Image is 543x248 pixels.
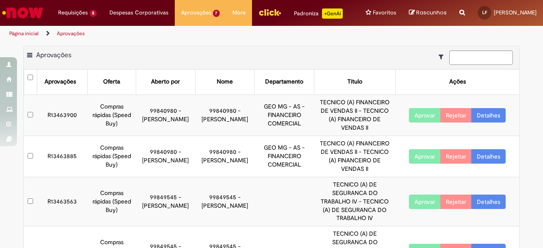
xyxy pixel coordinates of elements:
[87,177,136,226] td: Compras rápidas (Speed Buy)
[440,108,472,123] button: Rejeitar
[37,177,87,226] td: R13463563
[136,136,195,177] td: 99840980 - [PERSON_NAME]
[416,8,447,17] span: Rascunhos
[409,149,441,164] button: Aprovar
[258,6,281,19] img: click_logo_yellow_360x200.png
[181,8,211,17] span: Aprovações
[294,8,343,19] div: Padroniza
[373,8,396,17] span: Favoritos
[440,149,472,164] button: Rejeitar
[347,78,362,86] div: Título
[217,78,233,86] div: Nome
[6,26,355,42] ul: Trilhas de página
[314,177,395,226] td: TECNICO (A) DE SEGURANCA DO TRABALHO IV - TECNICO (A) DE SEGURANCA DO TRABALHO IV
[482,10,487,15] span: LF
[409,9,447,17] a: Rascunhos
[440,195,472,209] button: Rejeitar
[36,51,71,59] span: Aprovações
[37,136,87,177] td: R13463885
[471,195,506,209] a: Detalhes
[255,95,314,136] td: GEO MG - AS - FINANCEIRO COMERCIAL
[37,95,87,136] td: R13463900
[322,8,343,19] p: +GenAi
[37,70,87,95] th: Aprovações
[471,108,506,123] a: Detalhes
[45,78,76,86] div: Aprovações
[195,136,254,177] td: 99840980 - [PERSON_NAME]
[255,136,314,177] td: GEO MG - AS - FINANCEIRO COMERCIAL
[9,30,39,37] a: Página inicial
[109,8,168,17] span: Despesas Corporativas
[232,8,246,17] span: More
[58,8,88,17] span: Requisições
[90,10,97,17] span: 5
[265,78,303,86] div: Departamento
[1,4,45,21] img: ServiceNow
[136,177,195,226] td: 99849545 - [PERSON_NAME]
[213,10,220,17] span: 7
[136,95,195,136] td: 99840980 - [PERSON_NAME]
[449,78,466,86] div: Ações
[439,54,448,60] i: Mostrar filtros para: Suas Solicitações
[409,108,441,123] button: Aprovar
[471,149,506,164] a: Detalhes
[87,95,136,136] td: Compras rápidas (Speed Buy)
[87,136,136,177] td: Compras rápidas (Speed Buy)
[494,9,537,16] span: [PERSON_NAME]
[195,95,254,136] td: 99840980 - [PERSON_NAME]
[409,195,441,209] button: Aprovar
[314,95,395,136] td: TECNICO (A) FINANCEIRO DE VENDAS II - TECNICO (A) FINANCEIRO DE VENDAS II
[314,136,395,177] td: TECNICO (A) FINANCEIRO DE VENDAS II - TECNICO (A) FINANCEIRO DE VENDAS II
[151,78,180,86] div: Aberto por
[57,30,85,37] a: Aprovações
[195,177,254,226] td: 99849545 - [PERSON_NAME]
[103,78,120,86] div: Oferta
